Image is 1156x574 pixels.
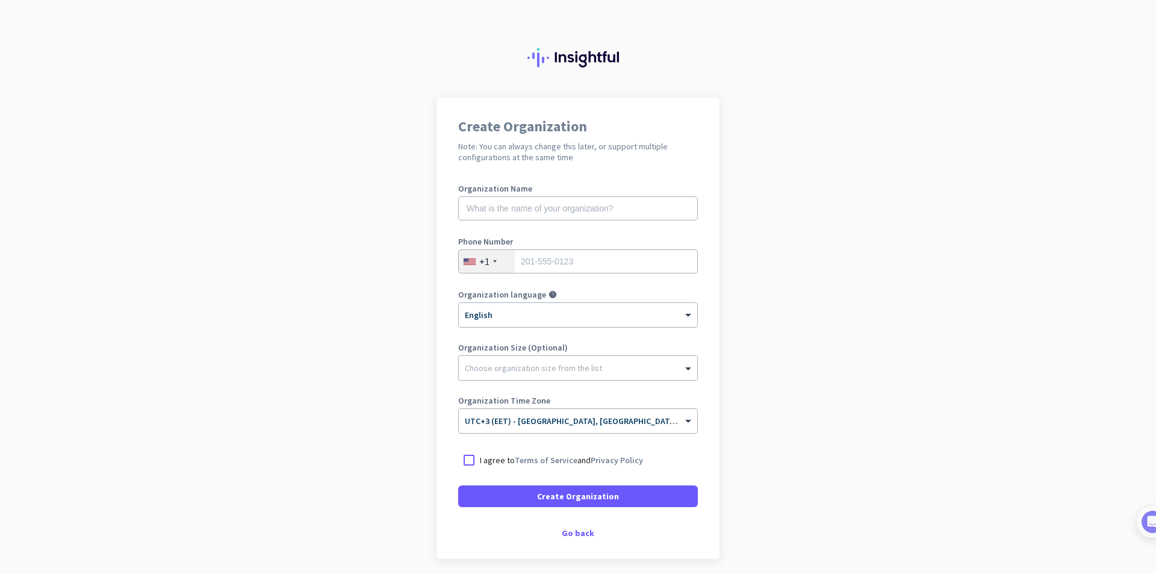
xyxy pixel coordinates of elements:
[458,343,698,352] label: Organization Size (Optional)
[458,196,698,220] input: What is the name of your organization?
[458,141,698,163] h2: Note: You can always change this later, or support multiple configurations at the same time
[458,119,698,134] h1: Create Organization
[527,48,629,67] img: Insightful
[458,184,698,193] label: Organization Name
[458,290,546,299] label: Organization language
[537,490,619,502] span: Create Organization
[591,455,643,466] a: Privacy Policy
[480,454,643,466] p: I agree to and
[458,237,698,246] label: Phone Number
[458,249,698,273] input: 201-555-0123
[515,455,577,466] a: Terms of Service
[479,255,489,267] div: +1
[458,396,698,405] label: Organization Time Zone
[548,290,557,299] i: help
[458,529,698,537] div: Go back
[458,485,698,507] button: Create Organization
